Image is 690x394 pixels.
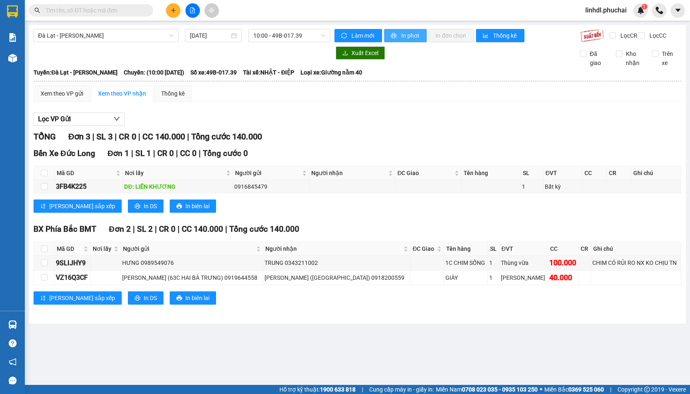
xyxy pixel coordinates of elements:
[243,68,294,77] span: Tài xế: NHẬT - ĐIỆP
[46,6,143,15] input: Tìm tên, số ĐT hoặc mã đơn
[369,385,434,394] span: Cung cấp máy in - giấy in:
[34,7,40,13] span: search
[521,166,543,180] th: SL
[342,50,348,57] span: download
[204,3,219,18] button: aim
[493,31,518,40] span: Thống kê
[98,89,146,98] div: Xem theo VP nhận
[185,202,209,211] span: In biên lai
[38,29,173,42] span: Đà Lạt - Gia Lai
[444,242,488,256] th: Tên hàng
[122,273,262,282] div: [PERSON_NAME] (63C HAI BÀ TRƯNG) 0919644558
[401,31,420,40] span: In phơi
[137,224,153,234] span: SL 2
[93,244,112,253] span: Nơi lấy
[384,29,427,42] button: printerIn phơi
[125,168,224,178] span: Nơi lấy
[159,224,176,234] span: CR 0
[631,166,681,180] th: Ghi chú
[115,132,117,142] span: |
[34,113,125,126] button: Lọc VP Gửi
[135,203,140,210] span: printer
[176,149,178,158] span: |
[391,33,398,39] span: printer
[49,293,115,303] span: [PERSON_NAME] sắp xếp
[40,295,46,302] span: sort-ascending
[646,31,668,40] span: Lọc CC
[113,115,120,122] span: down
[8,320,17,329] img: warehouse-icon
[124,182,231,191] div: DĐ: LIÊN KHƯƠNG
[144,202,157,211] span: In DS
[135,149,151,158] span: SL 1
[122,258,262,267] div: HƯNG 0989549076
[501,258,547,267] div: Thùng vừa
[178,224,180,234] span: |
[119,132,136,142] span: CR 0
[142,132,185,142] span: CC 140.000
[637,7,644,14] img: icon-new-feature
[674,7,682,14] span: caret-down
[68,132,90,142] span: Đơn 3
[155,224,157,234] span: |
[34,69,118,76] b: Tuyến: Đà Lạt - [PERSON_NAME]
[190,68,237,77] span: Số xe: 49B-017.39
[476,29,524,42] button: bar-chartThống kê
[128,291,163,305] button: printerIn DS
[144,293,157,303] span: In DS
[642,4,647,10] sup: 1
[209,7,214,13] span: aim
[124,68,184,77] span: Chuyến: (10:00 [DATE])
[543,166,582,180] th: ĐVT
[131,149,133,158] span: |
[9,339,17,347] span: question-circle
[135,295,140,302] span: printer
[109,224,131,234] span: Đơn 2
[540,388,542,391] span: ⚪️
[34,291,122,305] button: sort-ascending[PERSON_NAME] sắp xếp
[671,3,685,18] button: caret-down
[190,31,229,40] input: 12/09/2025
[445,258,486,267] div: 1C CHIM SỐNG
[489,273,498,282] div: 1
[170,291,216,305] button: printerIn biên lai
[56,181,121,192] div: 3FB4K225
[656,7,663,14] img: phone-icon
[49,202,115,211] span: [PERSON_NAME] sắp xếp
[235,168,301,178] span: Người gửi
[264,258,409,267] div: TRUNG 0343211002
[185,3,200,18] button: file-add
[9,377,17,384] span: message
[610,385,611,394] span: |
[234,182,308,191] div: 0916845479
[445,273,486,282] div: GIÀY
[483,33,490,39] span: bar-chart
[56,272,89,283] div: VZ16Q3CF
[92,132,94,142] span: |
[182,224,223,234] span: CC 140.000
[171,7,176,13] span: plus
[301,68,362,77] span: Loại xe: Giường nằm 40
[500,242,548,256] th: ĐVT
[545,182,581,191] div: Bất kỳ
[607,166,631,180] th: CR
[265,244,402,253] span: Người nhận
[334,29,382,42] button: syncLàm mới
[8,54,17,62] img: warehouse-icon
[580,29,604,42] img: 9k=
[501,273,547,282] div: [PERSON_NAME]
[199,149,201,158] span: |
[96,132,113,142] span: SL 3
[568,386,604,393] strong: 0369 525 060
[489,258,498,267] div: 1
[180,149,197,158] span: CC 0
[582,166,607,180] th: CC
[397,168,453,178] span: ĐC Giao
[659,49,682,67] span: Trên xe
[623,49,646,67] span: Kho nhận
[55,180,123,193] td: 3FB4K225
[38,114,71,124] span: Lọc VP Gửi
[579,5,633,15] span: linhdl.phuchai
[9,358,17,366] span: notification
[55,256,91,270] td: 9SLIJHY9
